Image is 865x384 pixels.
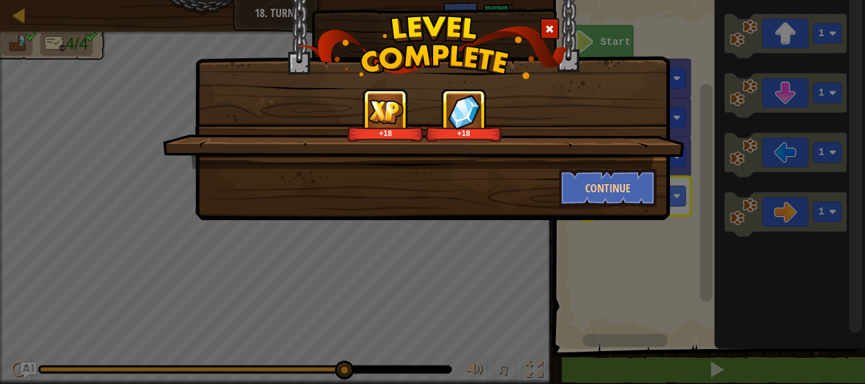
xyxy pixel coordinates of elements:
button: Continue [559,169,657,207]
div: +18 [350,128,421,138]
img: level_complete.png [297,15,569,79]
img: reward_icon_gems.png [448,94,481,129]
img: reward_icon_xp.png [368,99,403,124]
div: +18 [428,128,500,138]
